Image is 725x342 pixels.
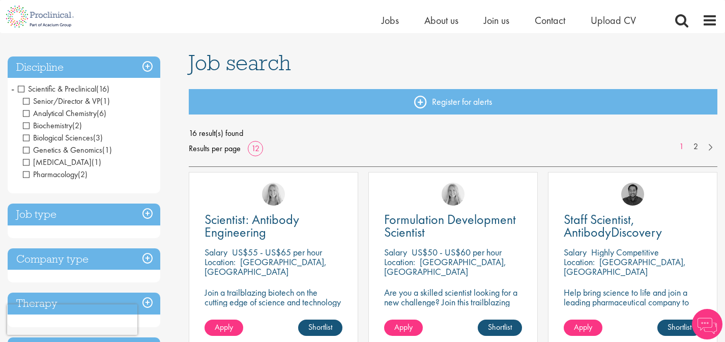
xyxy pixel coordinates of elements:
span: Salary [384,246,407,258]
a: Shortlist [298,320,342,336]
span: Apply [574,322,592,332]
span: Analytical Chemistry [23,108,106,119]
span: Laboratory Technician [23,157,101,167]
span: Biological Sciences [23,132,93,143]
p: Highly Competitive [591,246,659,258]
h3: Job type [8,204,160,225]
span: (1) [100,96,110,106]
img: Shannon Briggs [262,183,285,206]
p: [GEOGRAPHIC_DATA], [GEOGRAPHIC_DATA] [384,256,506,277]
p: [GEOGRAPHIC_DATA], [GEOGRAPHIC_DATA] [564,256,686,277]
h3: Company type [8,248,160,270]
span: 16 result(s) found [189,126,717,141]
span: (2) [78,169,88,180]
span: Genetics & Genomics [23,145,102,155]
a: 2 [688,141,703,153]
span: Genetics & Genomics [23,145,112,155]
span: Apply [215,322,233,332]
span: Biological Sciences [23,132,103,143]
span: Apply [394,322,413,332]
a: Upload CV [591,14,636,27]
a: Formulation Development Scientist [384,213,522,239]
a: About us [424,14,458,27]
span: Scientific & Preclinical [18,83,96,94]
p: US$50 - US$60 per hour [412,246,502,258]
span: (3) [93,132,103,143]
span: Job search [189,49,291,76]
span: (2) [72,120,82,131]
span: [MEDICAL_DATA] [23,157,92,167]
a: Jobs [382,14,399,27]
a: 12 [248,143,263,154]
img: Mike Raletz [621,183,644,206]
span: Pharmacology [23,169,88,180]
p: [GEOGRAPHIC_DATA], [GEOGRAPHIC_DATA] [205,256,327,277]
h3: Discipline [8,56,160,78]
a: Register for alerts [189,89,717,115]
span: - [11,81,14,96]
span: Location: [205,256,236,268]
a: Apply [384,320,423,336]
a: Apply [205,320,243,336]
a: Contact [535,14,565,27]
p: US$55 - US$65 per hour [232,246,322,258]
span: (1) [102,145,112,155]
span: Salary [564,246,587,258]
span: Formulation Development Scientist [384,211,516,241]
span: Location: [564,256,595,268]
a: Staff Scientist, AntibodyDiscovery [564,213,702,239]
p: Are you a skilled scientist looking for a new challenge? Join this trailblazing biotech on the cu... [384,288,522,336]
a: Shortlist [478,320,522,336]
span: (1) [92,157,101,167]
span: Senior/Director & VP [23,96,100,106]
p: Join a trailblazing biotech on the cutting edge of science and technology and make a change in th... [205,288,342,326]
span: (6) [97,108,106,119]
span: Biochemistry [23,120,82,131]
h3: Therapy [8,293,160,315]
span: Scientist: Antibody Engineering [205,211,299,241]
a: Join us [484,14,509,27]
iframe: reCAPTCHA [7,304,137,335]
img: Chatbot [692,309,722,339]
span: Location: [384,256,415,268]
a: Apply [564,320,602,336]
span: Staff Scientist, AntibodyDiscovery [564,211,662,241]
span: Biochemistry [23,120,72,131]
span: (16) [96,83,109,94]
span: Senior/Director & VP [23,96,110,106]
span: Results per page [189,141,241,156]
span: Pharmacology [23,169,78,180]
span: Analytical Chemistry [23,108,97,119]
a: Shortlist [657,320,702,336]
a: 1 [674,141,689,153]
p: Help bring science to life and join a leading pharmaceutical company to play a key role in delive... [564,288,702,336]
a: Scientist: Antibody Engineering [205,213,342,239]
img: Shannon Briggs [442,183,465,206]
span: Salary [205,246,227,258]
span: Scientific & Preclinical [18,83,109,94]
